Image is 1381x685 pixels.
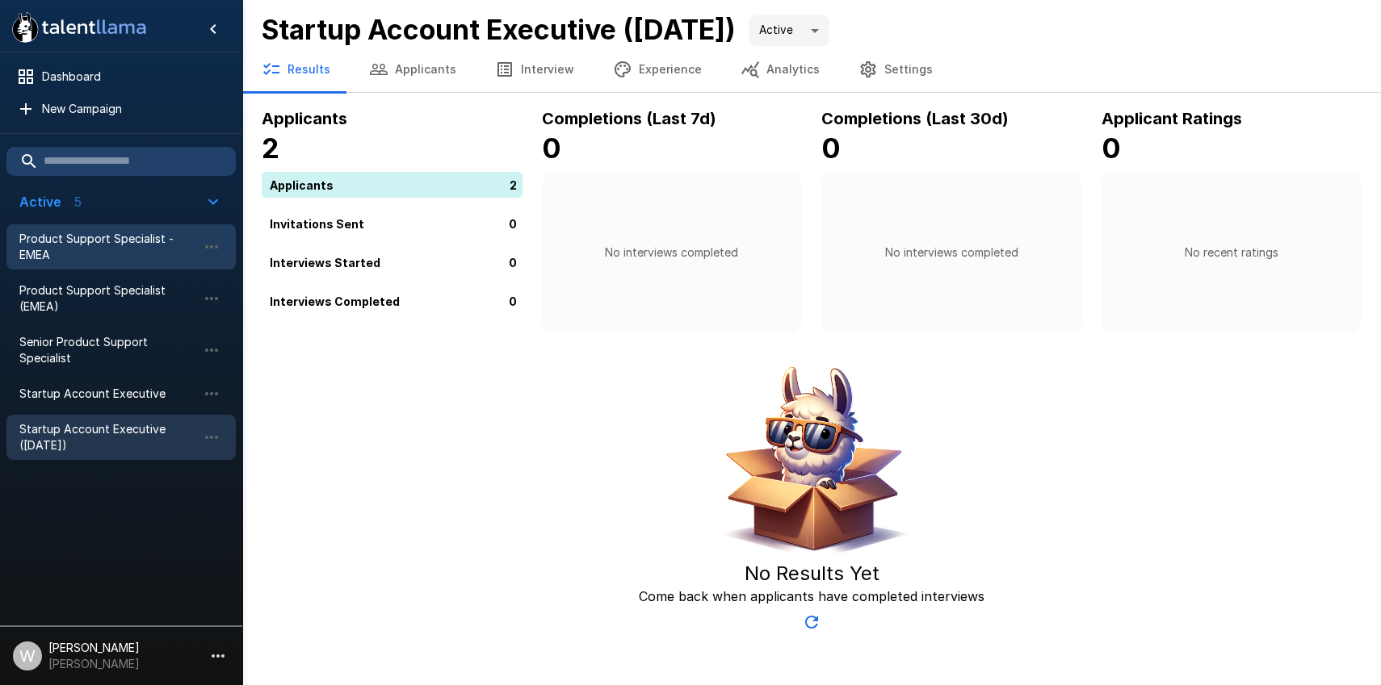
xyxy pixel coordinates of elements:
b: Applicant Ratings [1102,109,1242,128]
b: 0 [1102,132,1121,165]
p: No interviews completed [885,244,1018,261]
b: 0 [821,132,841,165]
b: Completions (Last 7d) [542,109,716,128]
button: Interview [476,47,594,92]
button: Results [242,47,350,92]
b: Applicants [262,109,347,128]
button: Settings [839,47,952,92]
b: 2 [262,132,279,165]
b: Completions (Last 30d) [821,109,1009,128]
button: Analytics [721,47,839,92]
button: Applicants [350,47,476,92]
p: 2 [510,176,517,193]
div: Active [749,15,829,46]
p: No recent ratings [1185,244,1278,261]
img: Animated document [711,359,913,561]
p: 0 [509,253,517,270]
h5: No Results Yet [745,561,879,587]
p: Come back when applicants have completed interviews [639,587,984,606]
button: Experience [594,47,721,92]
p: No interviews completed [605,244,738,261]
p: 0 [509,292,517,309]
button: Updated Today - 7:30 AM [795,606,828,638]
b: Startup Account Executive ([DATE]) [262,13,736,46]
b: 0 [542,132,561,165]
p: 0 [509,215,517,232]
